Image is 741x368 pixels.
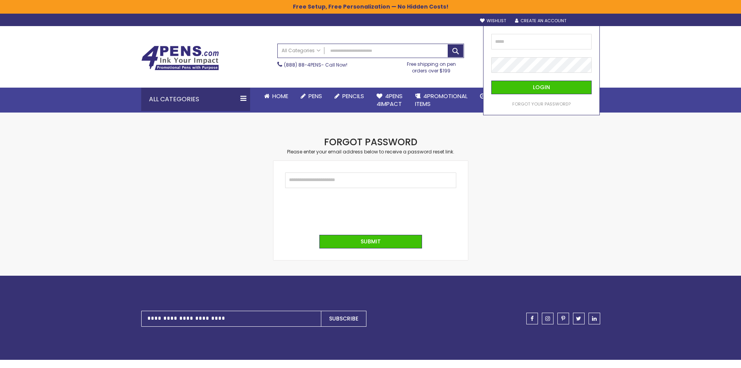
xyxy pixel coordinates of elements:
[321,311,366,327] button: Subscribe
[319,235,422,248] button: Submit
[542,313,554,324] a: instagram
[324,136,417,148] strong: Forgot Password
[370,88,409,113] a: 4Pens4impact
[342,92,364,100] span: Pencils
[399,58,464,74] div: Free shipping on pen orders over $199
[141,88,250,111] div: All Categories
[592,316,597,321] span: linkedin
[409,88,474,113] a: 4PROMOTIONALITEMS
[377,92,403,108] span: 4Pens 4impact
[574,18,600,24] div: Sign In
[491,81,592,94] button: Login
[531,316,534,321] span: facebook
[328,88,370,105] a: Pencils
[512,101,571,107] a: Forgot Your Password?
[474,88,509,105] a: Rush
[573,313,585,324] a: twitter
[278,44,324,57] a: All Categories
[589,313,600,324] a: linkedin
[526,313,538,324] a: facebook
[361,238,381,245] span: Submit
[561,316,565,321] span: pinterest
[294,88,328,105] a: Pens
[141,46,219,70] img: 4Pens Custom Pens and Promotional Products
[284,62,321,68] a: (888) 88-4PENS
[284,62,347,68] span: - Call Now!
[308,92,322,100] span: Pens
[576,316,581,321] span: twitter
[258,88,294,105] a: Home
[415,92,468,108] span: 4PROMOTIONAL ITEMS
[515,18,566,24] a: Create an Account
[545,316,550,321] span: instagram
[282,48,321,54] span: All Categories
[533,83,550,91] span: Login
[480,18,506,24] a: Wishlist
[677,347,741,368] iframe: Google Customer Reviews
[557,313,569,324] a: pinterest
[273,149,468,155] div: Please enter your email address below to receive a password reset link.
[272,92,288,100] span: Home
[329,315,358,322] span: Subscribe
